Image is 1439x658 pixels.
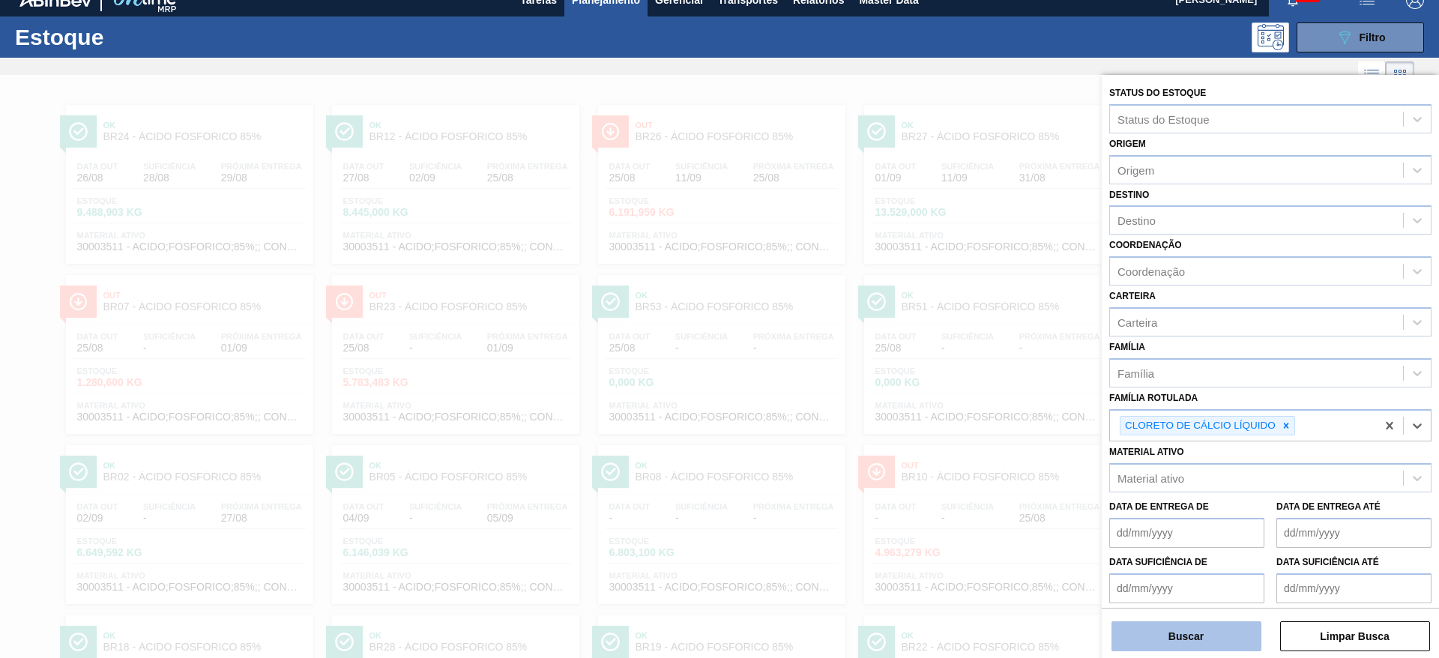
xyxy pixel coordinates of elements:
[1117,214,1156,227] div: Destino
[1117,316,1157,328] div: Carteira
[1109,557,1207,567] label: Data suficiência de
[1276,557,1379,567] label: Data suficiência até
[1109,518,1264,548] input: dd/mm/yyyy
[1120,417,1278,435] div: CLORETO DE CÁLCIO LÍQUIDO
[1117,112,1210,125] div: Status do Estoque
[1117,472,1184,485] div: Material ativo
[1276,518,1432,548] input: dd/mm/yyyy
[1109,139,1146,149] label: Origem
[1109,447,1184,457] label: Material ativo
[1109,291,1156,301] label: Carteira
[1276,501,1381,512] label: Data de Entrega até
[1109,342,1145,352] label: Família
[1109,573,1264,603] input: dd/mm/yyyy
[1297,22,1424,52] button: Filtro
[1109,240,1182,250] label: Coordenação
[1109,190,1149,200] label: Destino
[1276,573,1432,603] input: dd/mm/yyyy
[1360,31,1386,43] span: Filtro
[1109,501,1209,512] label: Data de Entrega de
[1358,61,1386,90] div: Visão em Lista
[1109,393,1198,403] label: Família Rotulada
[1386,61,1414,90] div: Visão em Cards
[1252,22,1289,52] div: Pogramando: nenhum usuário selecionado
[1117,366,1154,379] div: Família
[1109,88,1206,98] label: Status do Estoque
[1117,163,1154,176] div: Origem
[1117,265,1185,278] div: Coordenação
[15,28,239,46] h1: Estoque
